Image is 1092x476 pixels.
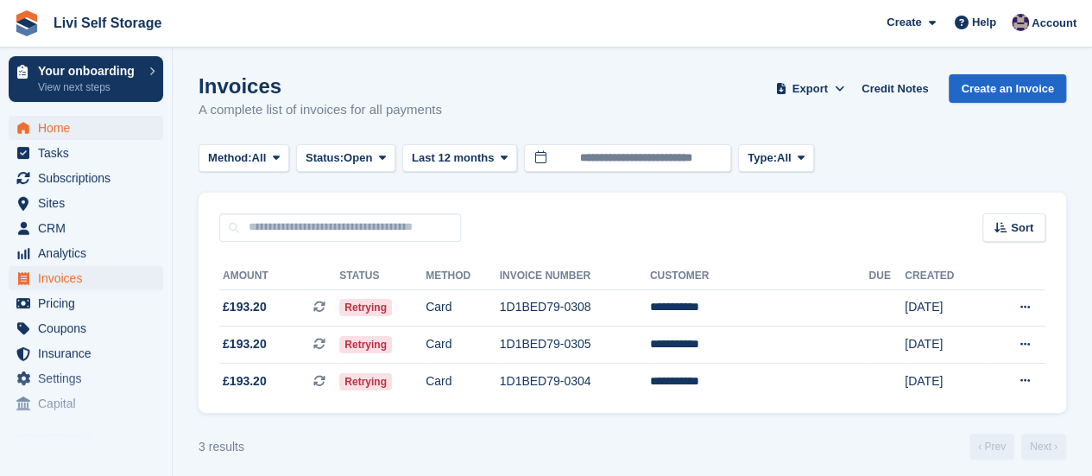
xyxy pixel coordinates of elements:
[38,166,142,190] span: Subscriptions
[426,363,500,399] td: Card
[868,263,905,290] th: Due
[9,366,163,390] a: menu
[1032,15,1076,32] span: Account
[296,144,395,173] button: Status: Open
[199,74,442,98] h1: Invoices
[500,289,650,327] td: 1D1BED79-0308
[1021,434,1066,460] a: Next
[223,298,267,316] span: £193.20
[199,100,442,120] p: A complete list of invoices for all payments
[9,266,163,290] a: menu
[339,336,392,353] span: Retrying
[966,434,1070,460] nav: Page
[38,366,142,390] span: Settings
[344,149,372,167] span: Open
[905,263,986,290] th: Created
[9,141,163,165] a: menu
[14,10,40,36] img: stora-icon-8386f47178a22dfd0bd8f6a31ec36ba5ce8667c1dd55bd0f319d3a0aa187defe.svg
[9,166,163,190] a: menu
[887,14,921,31] span: Create
[9,241,163,265] a: menu
[650,263,869,290] th: Customer
[9,116,163,140] a: menu
[339,299,392,316] span: Retrying
[949,74,1066,103] a: Create an Invoice
[738,144,814,173] button: Type: All
[306,149,344,167] span: Status:
[16,430,172,447] span: Storefront
[38,291,142,315] span: Pricing
[905,327,986,364] td: [DATE]
[38,65,141,77] p: Your onboarding
[969,434,1014,460] a: Previous
[905,363,986,399] td: [DATE]
[9,216,163,240] a: menu
[9,316,163,340] a: menu
[500,327,650,364] td: 1D1BED79-0305
[223,335,267,353] span: £193.20
[9,391,163,416] a: menu
[748,149,777,167] span: Type:
[9,341,163,365] a: menu
[199,438,244,456] div: 3 results
[199,144,289,173] button: Method: All
[38,266,142,290] span: Invoices
[38,216,142,240] span: CRM
[38,341,142,365] span: Insurance
[9,56,163,102] a: Your onboarding View next steps
[1012,14,1029,31] img: Jim
[223,372,267,390] span: £193.20
[339,373,392,390] span: Retrying
[792,80,828,98] span: Export
[38,79,141,95] p: View next steps
[252,149,267,167] span: All
[972,14,996,31] span: Help
[38,391,142,416] span: Capital
[38,241,142,265] span: Analytics
[412,149,494,167] span: Last 12 months
[772,74,848,103] button: Export
[426,289,500,327] td: Card
[426,263,500,290] th: Method
[38,191,142,215] span: Sites
[500,263,650,290] th: Invoice Number
[777,149,792,167] span: All
[208,149,252,167] span: Method:
[1011,219,1033,237] span: Sort
[855,74,935,103] a: Credit Notes
[339,263,426,290] th: Status
[500,363,650,399] td: 1D1BED79-0304
[38,141,142,165] span: Tasks
[426,327,500,364] td: Card
[9,291,163,315] a: menu
[47,9,168,37] a: Livi Self Storage
[9,191,163,215] a: menu
[38,116,142,140] span: Home
[402,144,517,173] button: Last 12 months
[219,263,339,290] th: Amount
[905,289,986,327] td: [DATE]
[38,316,142,340] span: Coupons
